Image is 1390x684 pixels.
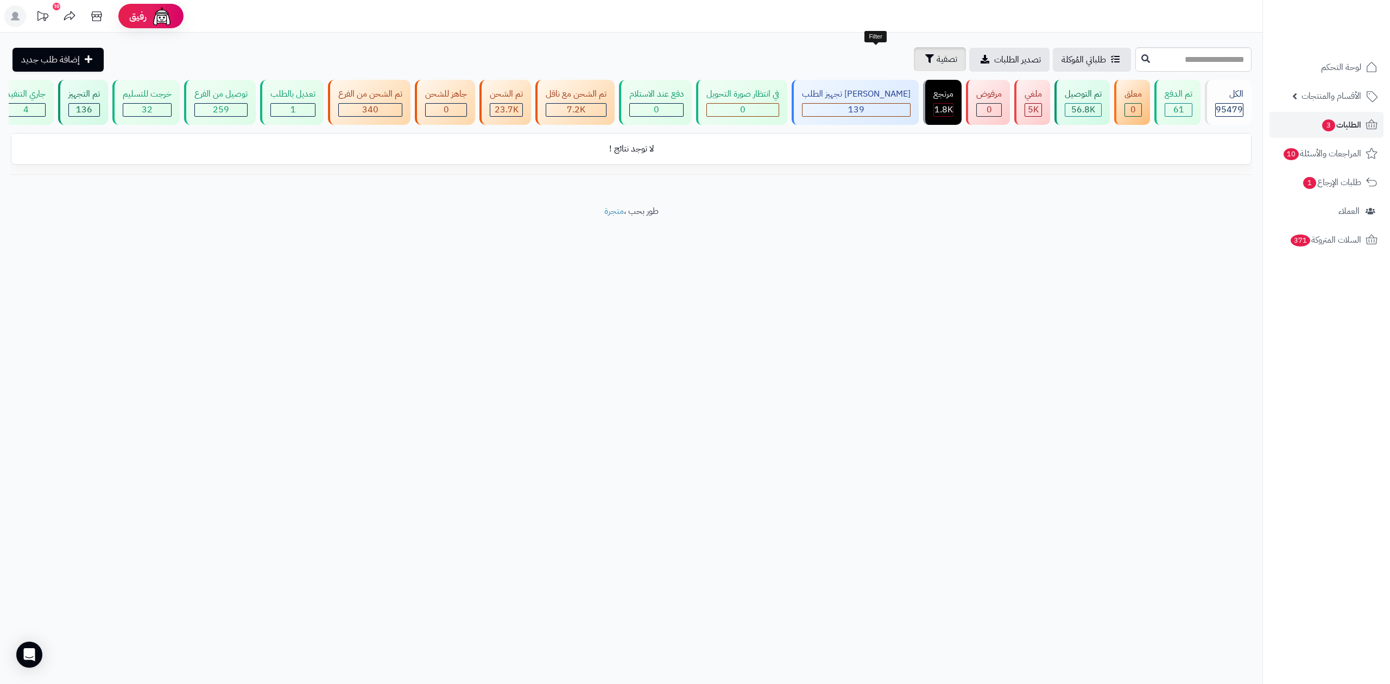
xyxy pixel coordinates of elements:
[69,104,99,116] div: 136
[53,3,60,10] div: 10
[707,104,779,116] div: 0
[123,104,171,116] div: 32
[270,88,315,100] div: تعديل بالطلب
[495,103,519,116] span: 23.7K
[12,48,104,72] a: إضافة طلب جديد
[1025,104,1041,116] div: 4985
[1269,227,1383,253] a: السلات المتروكة371
[1215,88,1243,100] div: الكل
[921,80,964,125] a: مرتجع 1.8K
[258,80,326,125] a: تعديل بالطلب 1
[194,88,248,100] div: توصيل من الفرع
[1321,117,1361,132] span: الطلبات
[604,205,624,218] a: متجرة
[129,10,147,23] span: رفيق
[933,88,953,100] div: مرتجع
[68,88,100,100] div: تم التجهيز
[654,103,659,116] span: 0
[426,104,466,116] div: 0
[1112,80,1152,125] a: معلق 0
[1303,177,1316,189] span: 1
[789,80,921,125] a: [PERSON_NAME] تجهيز الطلب 139
[182,80,258,125] a: توصيل من الفرع 259
[362,103,378,116] span: 340
[1028,103,1039,116] span: 5K
[339,104,402,116] div: 340
[1216,103,1243,116] span: 95479
[11,134,1251,164] td: لا توجد نتائج !
[1165,104,1192,116] div: 61
[567,103,585,116] span: 7.2K
[326,80,413,125] a: تم الشحن من الفرع 340
[1130,103,1136,116] span: 0
[977,104,1001,116] div: 0
[56,80,110,125] a: تم التجهيز 136
[151,5,173,27] img: ai-face.png
[937,53,957,66] span: تصفية
[1269,169,1383,195] a: طلبات الإرجاع1
[338,88,402,100] div: تم الشحن من الفرع
[987,103,992,116] span: 0
[1173,103,1184,116] span: 61
[803,104,910,116] div: 139
[21,53,80,66] span: إضافة طلب جديد
[629,88,684,100] div: دفع عند الاستلام
[1012,80,1052,125] a: ملغي 5K
[1338,204,1360,219] span: العملاء
[1125,104,1141,116] div: 0
[1065,104,1101,116] div: 56756
[1316,8,1380,31] img: logo-2.png
[110,80,182,125] a: خرجت للتسليم 32
[630,104,683,116] div: 0
[994,53,1041,66] span: تصدير الطلبات
[934,103,953,116] span: 1.8K
[864,31,886,43] div: Filter
[976,88,1002,100] div: مرفوض
[533,80,617,125] a: تم الشحن مع ناقل 7.2K
[123,88,172,100] div: خرجت للتسليم
[490,104,522,116] div: 23728
[1269,141,1383,167] a: المراجعات والأسئلة10
[546,104,606,116] div: 7223
[16,642,42,668] div: Open Intercom Messenger
[1053,48,1131,72] a: طلباتي المُوكلة
[1322,119,1335,131] span: 3
[1321,60,1361,75] span: لوحة التحكم
[477,80,533,125] a: تم الشحن 23.7K
[1282,146,1361,161] span: المراجعات والأسئلة
[1052,80,1112,125] a: تم التوصيل 56.8K
[706,88,779,100] div: في انتظار صورة التحويل
[1071,103,1095,116] span: 56.8K
[740,103,745,116] span: 0
[490,88,523,100] div: تم الشحن
[23,103,29,116] span: 4
[195,104,247,116] div: 259
[802,88,911,100] div: [PERSON_NAME] تجهيز الطلب
[213,103,229,116] span: 259
[1269,198,1383,224] a: العملاء
[694,80,789,125] a: في انتظار صورة التحويل 0
[425,88,467,100] div: جاهز للشحن
[964,80,1012,125] a: مرفوض 0
[290,103,296,116] span: 1
[29,5,56,30] a: تحديثات المنصة
[1269,112,1383,138] a: الطلبات3
[76,103,92,116] span: 136
[969,48,1050,72] a: تصدير الطلبات
[413,80,477,125] a: جاهز للشحن 0
[1291,235,1310,246] span: 371
[271,104,315,116] div: 1
[1165,88,1192,100] div: تم الدفع
[617,80,694,125] a: دفع عند الاستلام 0
[914,47,966,71] button: تصفية
[1284,148,1299,160] span: 10
[142,103,153,116] span: 32
[1065,88,1102,100] div: تم التوصيل
[7,104,45,116] div: 4
[1152,80,1203,125] a: تم الدفع 61
[1203,80,1254,125] a: الكل95479
[6,88,46,100] div: جاري التنفيذ
[934,104,953,116] div: 1815
[1062,53,1106,66] span: طلباتي المُوكلة
[1025,88,1042,100] div: ملغي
